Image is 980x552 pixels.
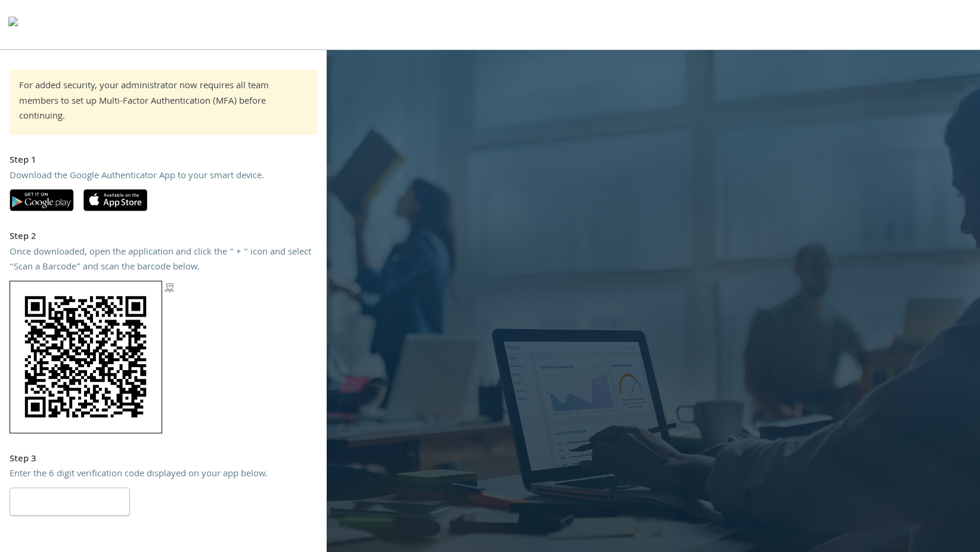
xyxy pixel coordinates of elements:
[10,246,317,276] div: Once downloaded, open the application and click the “ + “ icon and select “Scan a Barcode” and sc...
[10,189,74,211] img: google-play.svg
[83,189,147,211] img: apple-app-store.svg
[10,452,36,467] strong: Step 3
[10,281,162,433] img: 3cJXNEMDuCTAAAAAElFTkSuQmCC
[19,79,308,125] div: For added security, your administrator now requires all team members to set up Multi-Factor Authe...
[10,467,317,483] div: Enter the 6 digit verification code displayed on your app below.
[8,13,18,36] img: todyl-logo-dark.svg
[10,230,36,245] strong: Step 2
[10,153,36,169] strong: Step 1
[10,169,317,185] div: Download the Google Authenticator App to your smart device.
